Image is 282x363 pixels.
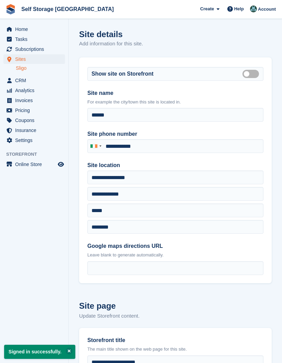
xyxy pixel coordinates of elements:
p: Add information for this site. [79,40,143,48]
span: Insurance [15,125,56,135]
a: menu [3,54,65,64]
span: Account [258,6,276,13]
span: Subscriptions [15,44,56,54]
label: Show site on Storefront [91,70,153,78]
label: Site location [87,161,263,169]
p: The main title shown on the web page for this site. [87,346,263,353]
span: Tasks [15,34,56,44]
span: Storefront [6,151,68,158]
a: menu [3,135,65,145]
h2: Site page [79,300,272,312]
p: Update Storefront content. [79,312,272,320]
span: Create [200,5,214,12]
span: Analytics [15,86,56,95]
span: Help [234,5,244,12]
span: Sites [15,54,56,64]
label: Site name [87,89,263,97]
a: Preview store [57,160,65,168]
a: menu [3,125,65,135]
p: Signed in successfully. [4,345,75,359]
a: menu [3,76,65,85]
h1: Site details [79,30,143,39]
a: menu [3,96,65,105]
a: menu [3,24,65,34]
span: Settings [15,135,56,145]
label: Storefront title [87,336,263,344]
img: stora-icon-8386f47178a22dfd0bd8f6a31ec36ba5ce8667c1dd55bd0f319d3a0aa187defe.svg [6,4,16,14]
span: Online Store [15,159,56,169]
p: For example the city/town this site is located in. [87,99,263,106]
a: menu [3,86,65,95]
p: Leave blank to generate automatically. [87,252,263,258]
img: Aaron Cawley [250,5,257,12]
span: Home [15,24,56,34]
div: Ireland: +353 [88,140,104,153]
label: Is public [242,73,262,74]
span: Pricing [15,106,56,115]
a: menu [3,115,65,125]
a: menu [3,106,65,115]
a: Self Storage [GEOGRAPHIC_DATA] [19,3,117,15]
a: menu [3,34,65,44]
a: menu [3,159,65,169]
a: Sligo [16,65,65,71]
span: Coupons [15,115,56,125]
span: Invoices [15,96,56,105]
label: Google maps directions URL [87,242,263,250]
a: menu [3,44,65,54]
label: Site phone number [87,130,263,138]
span: CRM [15,76,56,85]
